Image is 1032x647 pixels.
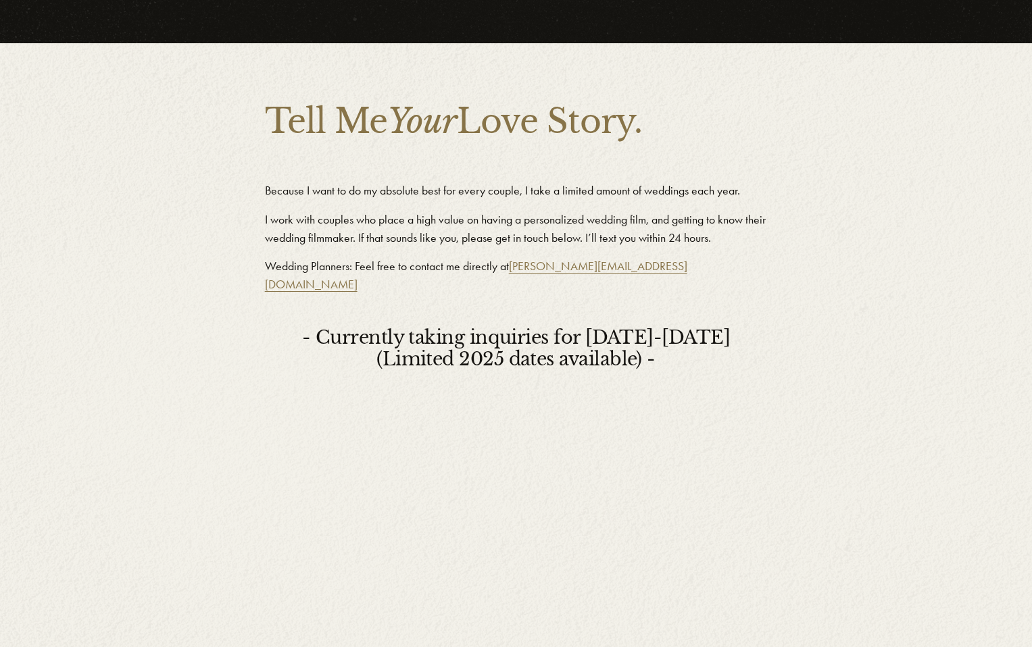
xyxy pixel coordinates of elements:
[265,101,642,142] span: Tell Me Love Story.
[265,257,768,294] p: Wedding Planners: Feel free to contact me directly at
[387,101,457,142] em: Your
[265,211,768,247] p: I work with couples who place a high value on having a personalized wedding film, and getting to ...
[265,182,768,200] p: Because I want to do my absolute best for every couple, I take a limited amount of weddings each ...
[265,327,768,369] h4: - Currently taking inquiries for [DATE]-[DATE] (Limited 2025 dates available) -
